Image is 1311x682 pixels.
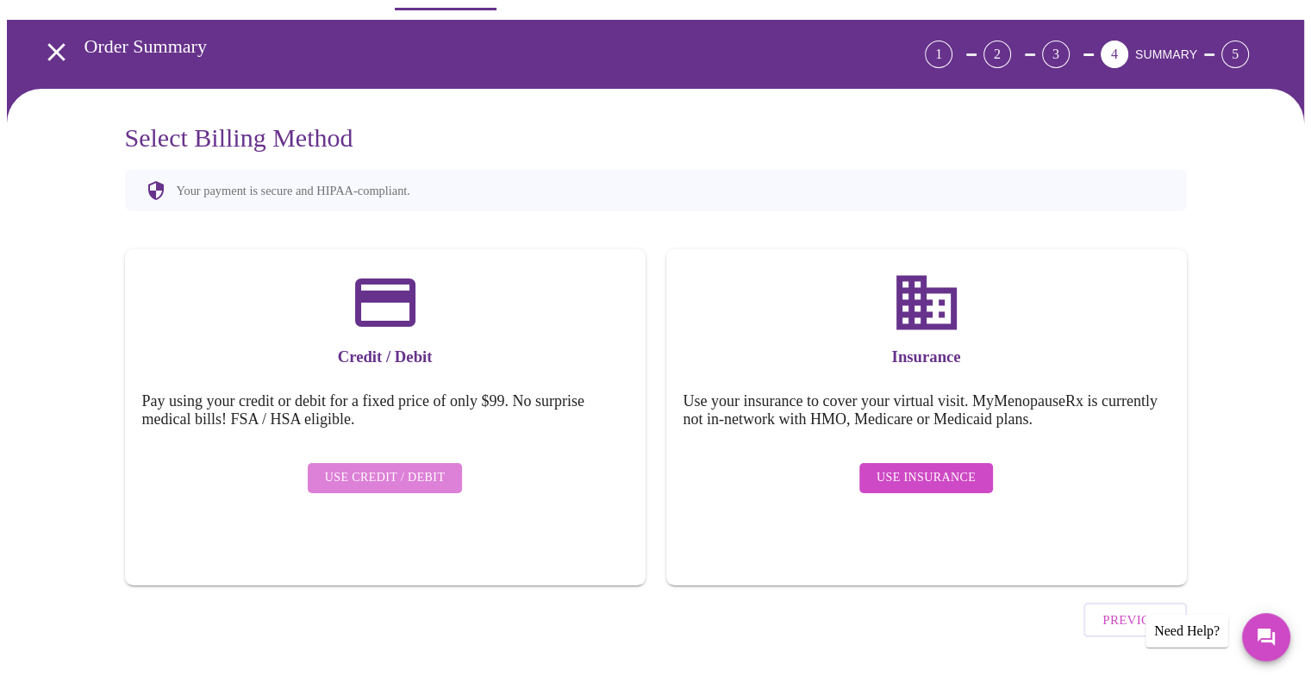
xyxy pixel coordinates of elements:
h5: Pay using your credit or debit for a fixed price of only $99. No surprise medical bills! FSA / HS... [142,392,628,429]
span: Use Insurance [877,467,976,489]
span: Use Credit / Debit [325,467,446,489]
h3: Order Summary [84,35,829,58]
h3: Select Billing Method [125,123,1187,153]
button: open drawer [31,27,82,78]
div: 3 [1042,41,1070,68]
button: Previous [1083,603,1186,637]
div: Need Help? [1146,615,1228,648]
span: SUMMARY [1135,47,1197,61]
div: 4 [1101,41,1128,68]
button: Messages [1242,613,1290,661]
div: 5 [1221,41,1249,68]
h5: Use your insurance to cover your virtual visit. MyMenopauseRx is currently not in-network with HM... [684,392,1170,429]
h3: Insurance [684,347,1170,366]
button: Use Credit / Debit [308,463,463,493]
p: Your payment is secure and HIPAA-compliant. [177,184,410,198]
span: Previous [1102,609,1167,631]
div: 1 [925,41,952,68]
h3: Credit / Debit [142,347,628,366]
div: 2 [983,41,1011,68]
button: Use Insurance [859,463,993,493]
